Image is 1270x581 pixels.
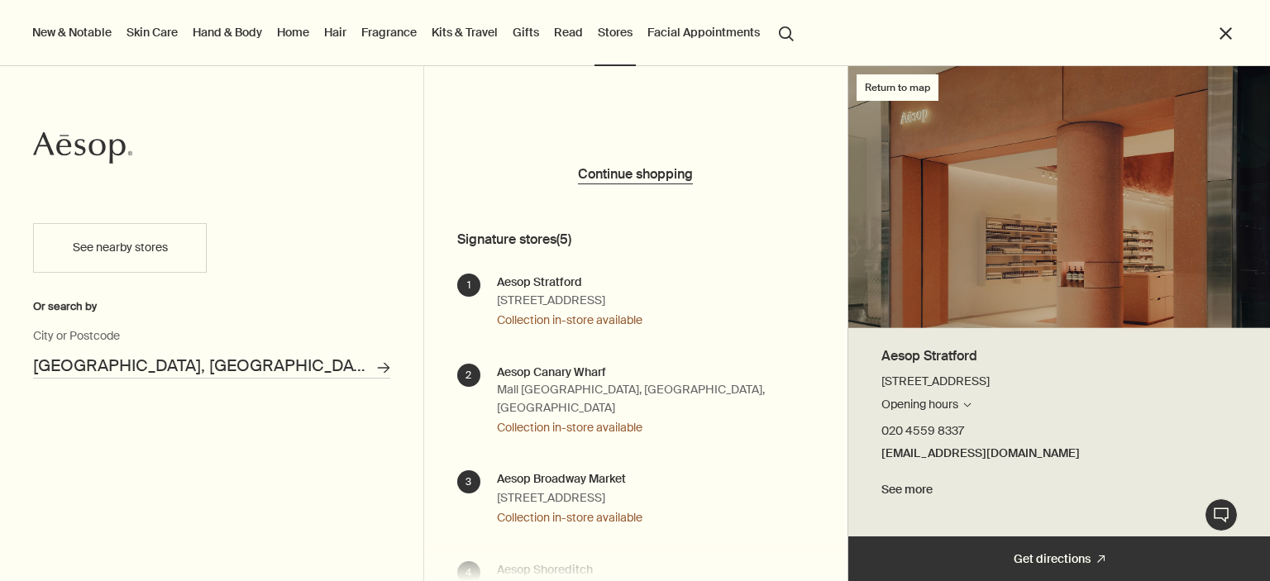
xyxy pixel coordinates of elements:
a: 020 4559 8337 [881,421,1238,441]
div: Aesop Broadway Market [497,470,642,488]
div: Collection in-store available [497,508,642,528]
button: Open search [771,17,801,48]
strong: Signature stores ( 5 ) [457,224,847,255]
span: 10:00am - 9:00pm [1006,417,1105,437]
a: Hand & Body [189,21,265,43]
div: Collection in-store available [497,418,814,438]
button: Close the Menu [1216,24,1235,43]
button: Opening hours [881,395,972,415]
a: [EMAIL_ADDRESS][DOMAIN_NAME] [881,444,1238,464]
div: 3 [457,470,480,493]
a: Gifts [509,21,542,43]
div: Collection in-store available [497,311,642,331]
svg: Aesop [33,131,132,164]
a: Hair [321,21,350,43]
button: Stores [594,21,636,43]
strong: [DATE] [881,417,1006,437]
button: See nearby stores [33,223,207,273]
button: New & Notable [29,21,115,43]
a: Facial Appointments [644,21,763,43]
a: Fragrance [358,21,420,43]
button: Live Assistance [1205,498,1238,531]
a: Read [551,21,586,43]
div: Aesop Shoreditch [497,561,642,579]
div: 1 [457,274,480,297]
div: 2 [457,364,480,387]
button: Continue shopping [578,165,693,184]
a: Skin Care [123,21,181,43]
div: Aesop Canary Wharf [497,364,814,382]
a: [STREET_ADDRESS] [881,372,1238,392]
a: See more [881,480,1238,500]
a: Aesop [33,131,132,169]
strong: Aesop Stratford [881,345,977,367]
div: Or search by [33,298,390,316]
a: Kits & Travel [428,21,501,43]
div: Aesop Stratford [497,274,642,292]
strong: [EMAIL_ADDRESS][DOMAIN_NAME] [881,445,1080,460]
a: Home [274,21,313,43]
